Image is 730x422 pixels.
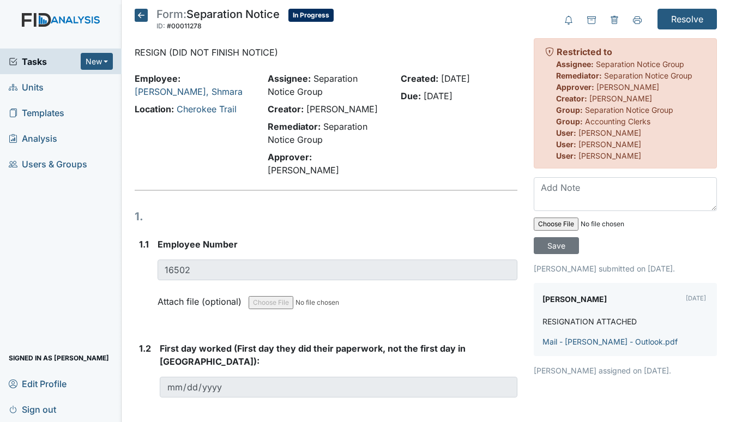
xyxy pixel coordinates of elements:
span: Separation Notice Group [585,105,673,114]
span: Users & Groups [9,155,87,172]
p: RESIGN (DID NOT FINISH NOTICE) [135,46,517,59]
span: [DATE] [441,73,470,84]
span: #00011278 [167,22,202,30]
button: New [81,53,113,70]
strong: Employee: [135,73,180,84]
span: [PERSON_NAME] [578,128,641,137]
strong: Restricted to [557,46,612,57]
span: [PERSON_NAME] [306,104,378,114]
strong: Approver: [556,82,594,92]
span: Templates [9,104,64,121]
span: Separation Notice Group [596,59,684,69]
strong: Creator: [556,94,587,103]
span: [PERSON_NAME] [596,82,659,92]
strong: Location: [135,104,174,114]
span: [PERSON_NAME] [589,94,652,103]
span: Form: [156,8,186,21]
span: Separation Notice Group [604,71,692,80]
label: Attach file (optional) [158,289,246,308]
strong: Group: [556,117,583,126]
label: 1.2 [139,342,151,355]
strong: Approver: [268,152,312,162]
input: Save [534,237,579,254]
span: Analysis [9,130,57,147]
strong: Created: [401,73,438,84]
strong: Due: [401,91,421,101]
strong: Group: [556,105,583,114]
span: [DATE] [424,91,453,101]
label: 1.1 [139,238,149,251]
span: Edit Profile [9,375,67,392]
a: Tasks [9,55,81,68]
span: First day worked (First day they did their paperwork, not the first day in [GEOGRAPHIC_DATA]): [160,343,466,367]
strong: Creator: [268,104,304,114]
strong: Assignee: [556,59,594,69]
span: Employee Number [158,239,238,250]
a: [PERSON_NAME], Shmara [135,86,243,97]
a: Cherokee Trail [177,104,237,114]
small: [DATE] [686,294,706,302]
span: In Progress [288,9,334,22]
span: [PERSON_NAME] [578,140,641,149]
strong: Remediator: [556,71,602,80]
p: RESIGNATION ATTACHED [542,316,637,327]
input: Resolve [657,9,717,29]
a: Mail - [PERSON_NAME] - Outlook.pdf [542,337,678,346]
span: ID: [156,22,165,30]
label: [PERSON_NAME] [542,292,607,307]
strong: Remediator: [268,121,321,132]
span: Sign out [9,401,56,418]
p: [PERSON_NAME] assigned on [DATE]. [534,365,717,376]
strong: User: [556,128,576,137]
strong: Assignee: [268,73,311,84]
h1: 1. [135,208,517,225]
p: [PERSON_NAME] submitted on [DATE]. [534,263,717,274]
strong: User: [556,140,576,149]
strong: User: [556,151,576,160]
span: Accounting Clerks [585,117,650,126]
span: Signed in as [PERSON_NAME] [9,349,109,366]
div: Separation Notice [156,9,280,33]
span: [PERSON_NAME] [268,165,339,176]
span: Units [9,79,44,95]
span: [PERSON_NAME] [578,151,641,160]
